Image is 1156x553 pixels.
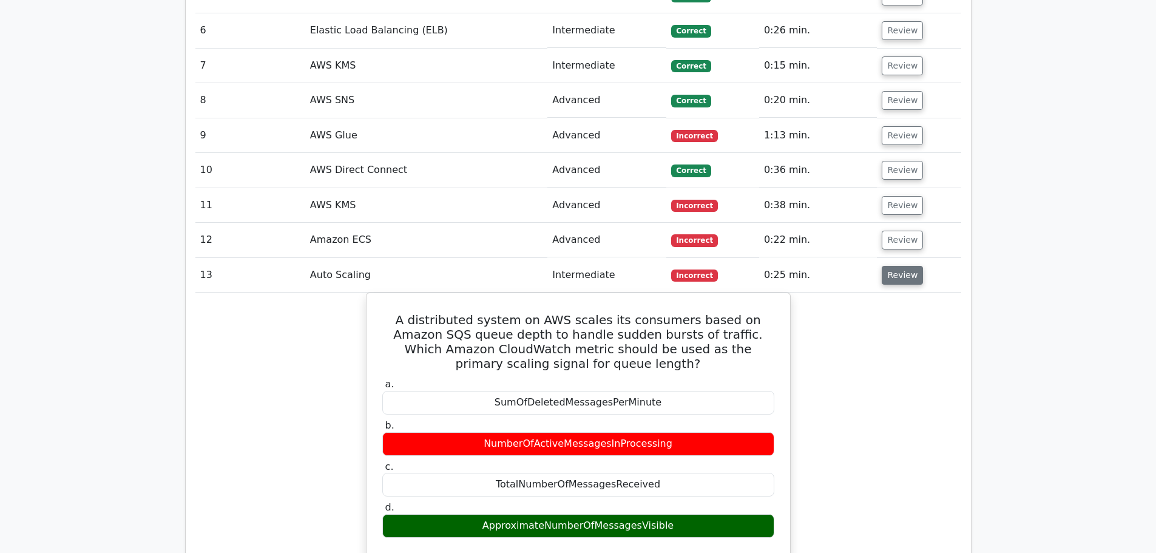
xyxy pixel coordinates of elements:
td: 9 [195,118,305,153]
td: AWS KMS [305,49,548,83]
td: Elastic Load Balancing (ELB) [305,13,548,48]
td: AWS KMS [305,188,548,223]
td: Intermediate [547,258,666,293]
span: a. [385,378,394,390]
button: Review [882,196,923,215]
button: Review [882,126,923,145]
td: 0:20 min. [759,83,877,118]
button: Review [882,56,923,75]
td: 10 [195,153,305,188]
button: Review [882,91,923,110]
td: 1:13 min. [759,118,877,153]
span: Incorrect [671,234,718,246]
td: AWS Glue [305,118,548,153]
td: 0:26 min. [759,13,877,48]
td: Advanced [547,118,666,153]
button: Review [882,161,923,180]
div: TotalNumberOfMessagesReceived [382,473,774,497]
td: Amazon ECS [305,223,548,257]
td: 0:22 min. [759,223,877,257]
td: 0:15 min. [759,49,877,83]
span: Correct [671,60,711,72]
span: Correct [671,95,711,107]
span: Incorrect [671,270,718,282]
button: Review [882,21,923,40]
td: 0:25 min. [759,258,877,293]
div: NumberOfActiveMessagesInProcessing [382,432,774,456]
td: Auto Scaling [305,258,548,293]
td: 7 [195,49,305,83]
td: 0:36 min. [759,153,877,188]
td: Advanced [547,153,666,188]
td: AWS Direct Connect [305,153,548,188]
button: Review [882,231,923,249]
span: b. [385,419,394,431]
div: ApproximateNumberOfMessagesVisible [382,514,774,538]
h5: A distributed system on AWS scales its consumers based on Amazon SQS queue depth to handle sudden... [381,313,776,371]
div: SumOfDeletedMessagesPerMinute [382,391,774,415]
td: 0:38 min. [759,188,877,223]
span: d. [385,501,394,513]
span: c. [385,461,394,472]
td: 12 [195,223,305,257]
td: Advanced [547,188,666,223]
span: Incorrect [671,130,718,142]
button: Review [882,266,923,285]
td: 8 [195,83,305,118]
td: 13 [195,258,305,293]
span: Correct [671,25,711,37]
td: Intermediate [547,49,666,83]
span: Incorrect [671,200,718,212]
td: Advanced [547,223,666,257]
td: Intermediate [547,13,666,48]
td: 11 [195,188,305,223]
td: AWS SNS [305,83,548,118]
td: Advanced [547,83,666,118]
span: Correct [671,165,711,177]
td: 6 [195,13,305,48]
